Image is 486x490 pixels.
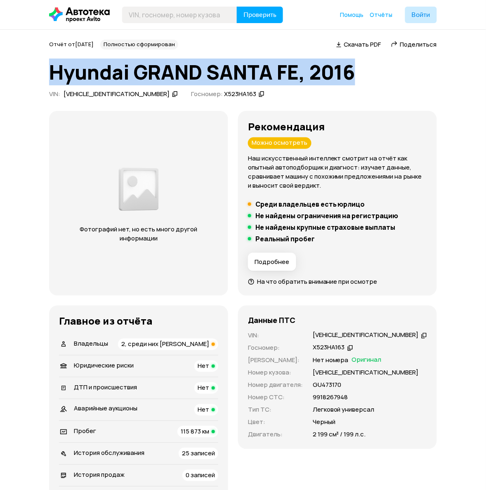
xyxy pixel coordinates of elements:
[313,368,419,377] p: [VEHICLE_IDENTIFICATION_NUMBER]
[122,7,237,23] input: VIN, госномер, номер кузова
[313,381,342,390] p: GU473170
[248,253,296,271] button: Подробнее
[313,393,348,402] p: 9918267948
[313,405,375,415] p: Легковой универсал
[248,418,303,427] p: Цвет :
[248,316,295,325] h4: Данные ПТС
[181,427,209,436] span: 115 873 км
[198,384,209,392] span: Нет
[243,12,276,18] span: Проверить
[74,427,96,436] span: Пробег
[191,90,223,98] span: Госномер:
[336,40,381,49] a: Скачать PDF
[405,7,437,23] button: Войти
[257,277,377,286] span: На что обратить внимание при осмотре
[412,12,430,18] span: Войти
[186,471,215,480] span: 0 записей
[117,164,160,214] img: 2a3f492e8892fc00.png
[49,61,437,83] h1: Hyundai GRAND SANTA FE, 2016
[64,90,170,99] div: [VEHICLE_IDENTIFICATION_NUMBER]
[248,430,303,439] p: Двигатель :
[352,356,382,365] span: Оригинал
[248,344,303,353] p: Госномер :
[198,405,209,414] span: Нет
[248,381,303,390] p: Номер двигателя :
[248,405,303,415] p: Тип ТС :
[248,368,303,377] p: Номер кузова :
[224,90,256,99] div: Х523НА163
[74,449,144,457] span: История обслуживания
[74,471,125,479] span: История продаж
[74,404,137,413] span: Аварийные аукционы
[370,11,393,19] a: Отчёты
[182,449,215,458] span: 25 записей
[255,258,289,266] span: Подробнее
[49,40,94,48] span: Отчёт от [DATE]
[248,277,377,286] a: На что обратить внимание при осмотре
[59,316,218,327] h3: Главное из отчёта
[340,11,364,19] a: Помощь
[198,362,209,370] span: Нет
[237,7,283,23] button: Проверить
[313,418,335,427] p: Черный
[255,223,396,231] h5: Не найдены крупные страховые выплаты
[74,339,108,348] span: Владельцы
[313,430,366,439] p: 2 199 см³ / 199 л.с.
[248,137,311,149] div: Можно осмотреть
[74,383,137,392] span: ДТП и происшествия
[248,154,427,190] p: Наш искусственный интеллект смотрит на отчёт как опытный автоподборщик и диагност: изучает данные...
[248,121,427,132] h3: Рекомендация
[255,212,399,220] h5: Не найдены ограничения на регистрацию
[313,331,419,340] div: [VEHICLE_IDENTIFICATION_NUMBER]
[66,225,212,243] p: Фотографий нет, но есть много другой информации
[313,356,349,365] p: Нет номера
[313,344,345,352] div: Х523НА163
[391,40,437,49] a: Поделиться
[248,393,303,402] p: Номер СТС :
[255,200,365,208] h5: Среди владельцев есть юрлицо
[121,340,209,349] span: 2, среди них [PERSON_NAME]
[248,331,303,340] p: VIN :
[255,235,315,243] h5: Реальный пробег
[100,40,178,49] div: Полностью сформирован
[248,356,303,365] p: [PERSON_NAME] :
[400,40,437,49] span: Поделиться
[49,90,60,98] span: VIN :
[74,361,134,370] span: Юридические риски
[344,40,381,49] span: Скачать PDF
